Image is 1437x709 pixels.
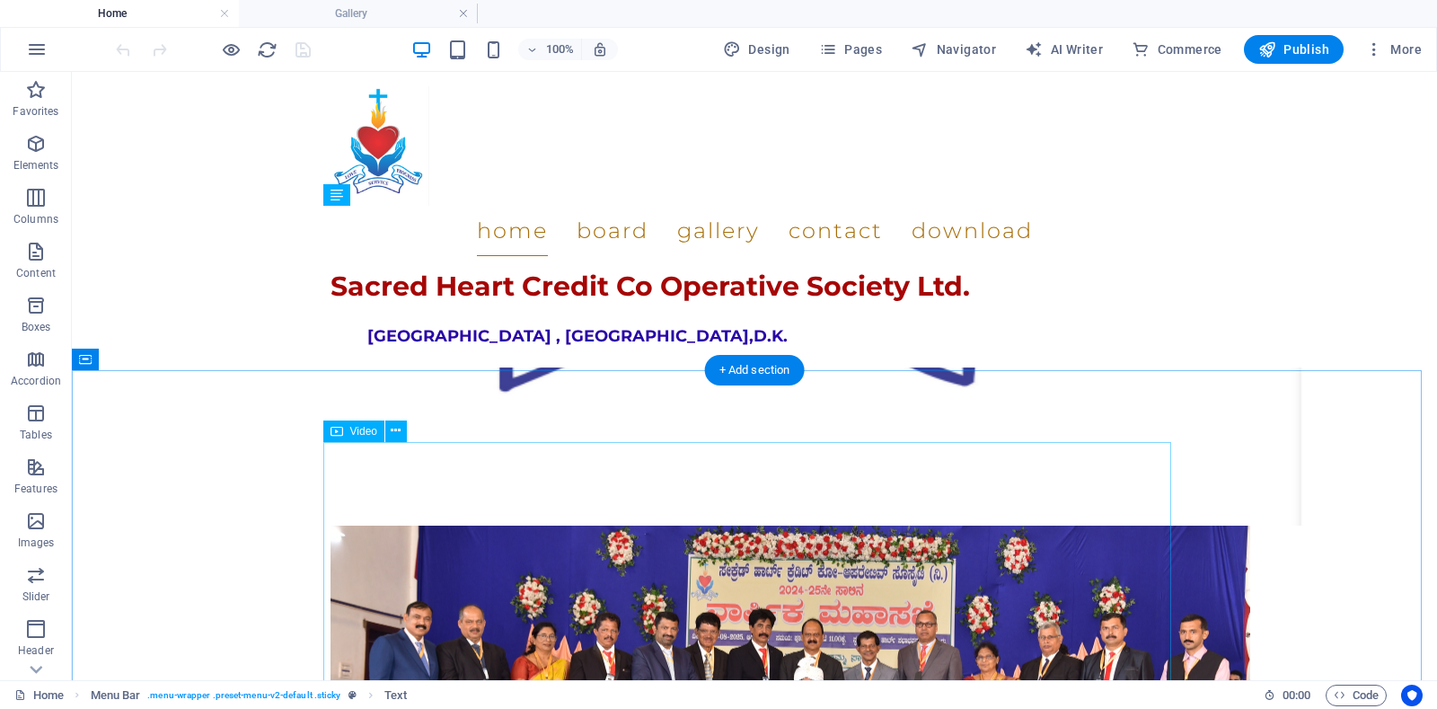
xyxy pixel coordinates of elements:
[1025,40,1103,58] span: AI Writer
[904,35,1003,64] button: Navigator
[1326,685,1387,706] button: Code
[16,266,56,280] p: Content
[592,41,608,58] i: On resize automatically adjust zoom level to fit chosen device.
[256,39,278,60] button: reload
[1365,40,1422,58] span: More
[350,426,377,437] span: Video
[1124,35,1230,64] button: Commerce
[1295,688,1298,702] span: :
[1018,35,1110,64] button: AI Writer
[14,685,64,706] a: Click to cancel selection. Double-click to open Pages
[13,212,58,226] p: Columns
[91,685,141,706] span: Click to select. Double-click to edit
[716,35,798,64] button: Design
[147,685,340,706] span: . menu-wrapper .preset-menu-v2-default .sticky
[545,39,574,60] h6: 100%
[1401,685,1423,706] button: Usercentrics
[384,685,407,706] span: Click to select. Double-click to edit
[723,40,790,58] span: Design
[518,39,582,60] button: 100%
[819,40,882,58] span: Pages
[1132,40,1222,58] span: Commerce
[911,40,996,58] span: Navigator
[22,320,51,334] p: Boxes
[14,482,57,496] p: Features
[705,355,805,386] div: + Add section
[716,35,798,64] div: Design (Ctrl+Alt+Y)
[13,104,58,119] p: Favorites
[18,643,54,658] p: Header
[348,690,357,700] i: This element is a customizable preset
[11,374,61,388] p: Accordion
[257,40,278,60] i: Reload page
[18,536,55,550] p: Images
[1244,35,1344,64] button: Publish
[1258,40,1329,58] span: Publish
[1283,685,1310,706] span: 00 00
[1264,685,1311,706] h6: Session time
[812,35,889,64] button: Pages
[22,589,50,604] p: Slider
[239,4,478,23] h4: Gallery
[1358,35,1429,64] button: More
[1334,685,1379,706] span: Code
[91,685,408,706] nav: breadcrumb
[13,158,59,173] p: Elements
[20,428,52,442] p: Tables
